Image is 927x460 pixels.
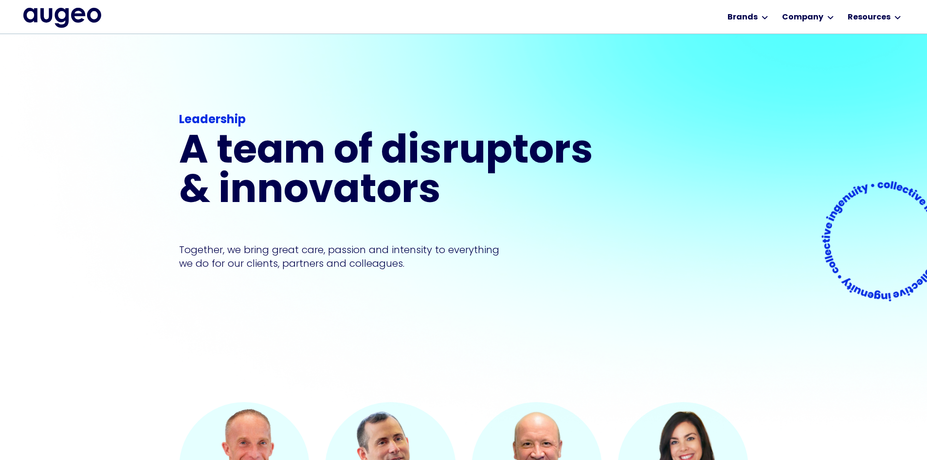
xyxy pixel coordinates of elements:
p: Together, we bring great care, passion and intensity to everything we do for our clients, partner... [179,243,514,270]
div: Company [782,12,823,23]
div: Brands [727,12,758,23]
div: Resources [848,12,891,23]
img: Augeo's full logo in midnight blue. [23,8,101,27]
h1: A team of disruptors & innovators [179,133,600,212]
div: Leadership [179,111,600,129]
a: home [23,8,101,27]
